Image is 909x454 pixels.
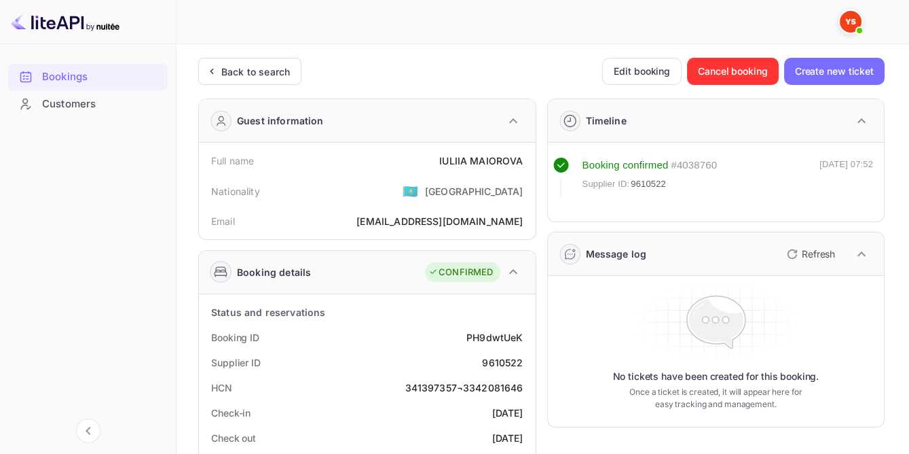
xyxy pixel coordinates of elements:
[8,91,168,116] a: Customers
[211,330,259,345] div: Booking ID
[8,64,168,90] div: Bookings
[237,113,324,128] div: Guest information
[819,158,873,197] div: [DATE] 07:52
[671,158,717,173] div: # 4038760
[237,265,311,279] div: Booking details
[586,247,647,261] div: Message log
[221,65,290,79] div: Back to search
[428,266,493,279] div: CONFIRMED
[76,419,100,443] button: Collapse navigation
[482,355,523,370] div: 9610522
[466,330,523,345] div: PH9dwtUeK
[626,386,805,411] p: Once a ticket is created, it will appear here for easy tracking and management.
[8,64,168,89] a: Bookings
[602,58,682,85] button: Edit booking
[11,11,119,33] img: LiteAPI logo
[42,97,161,112] div: Customers
[425,184,523,198] div: [GEOGRAPHIC_DATA]
[492,431,523,445] div: [DATE]
[840,11,861,33] img: Yandex Support
[582,177,630,191] span: Supplier ID:
[582,158,669,173] div: Booking confirmed
[211,154,254,168] div: Full name
[492,406,523,420] div: [DATE]
[802,247,835,261] p: Refresh
[211,305,325,319] div: Status and reservations
[211,184,260,198] div: Nationality
[405,381,523,395] div: 341397357¬3342081646
[779,243,840,265] button: Refresh
[211,355,261,370] div: Supplier ID
[631,177,666,191] span: 9610522
[612,370,819,383] p: No tickets have been created for this booking.
[356,214,523,228] div: [EMAIL_ADDRESS][DOMAIN_NAME]
[8,91,168,118] div: Customers
[687,58,779,85] button: Cancel booking
[211,381,232,395] div: HCN
[403,179,418,203] span: United States
[42,69,161,85] div: Bookings
[784,58,885,85] button: Create new ticket
[439,154,523,168] div: IULIIA MAIOROVA
[211,406,251,420] div: Check-in
[586,113,627,128] div: Timeline
[211,431,256,445] div: Check out
[211,214,235,228] div: Email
